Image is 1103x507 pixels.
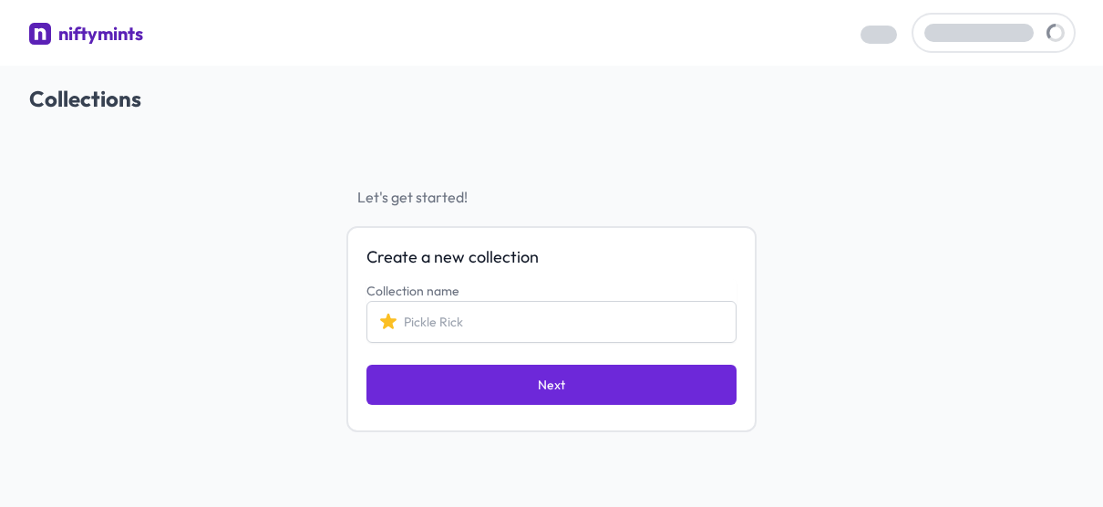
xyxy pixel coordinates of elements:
span: Let's get started! [346,186,757,208]
button: Next [366,365,737,405]
span: Create a new collection [366,246,737,268]
div: niftymints [58,21,143,47]
h2: Collections [29,84,1074,113]
label: Collection name [366,283,459,299]
img: niftymints logo [29,23,51,45]
a: niftymints [29,21,143,51]
input: Pickle Rick [366,301,737,343]
span: Next [538,376,565,394]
